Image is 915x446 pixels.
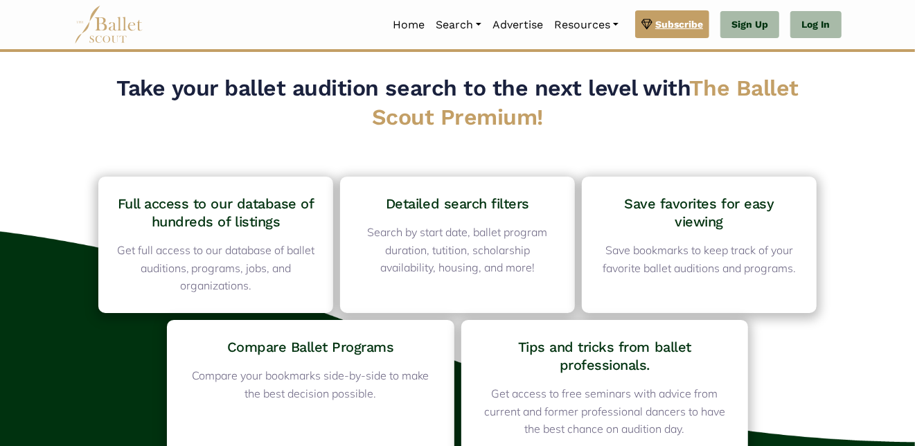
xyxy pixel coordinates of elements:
[655,17,703,32] span: Subscribe
[91,74,824,132] h2: Take your ballet audition search to the next level with
[185,338,436,356] h4: Compare Ballet Programs
[600,242,799,277] p: Save bookmarks to keep track of your favorite ballet auditions and programs.
[116,195,315,231] h4: Full access to our database of hundreds of listings
[790,11,841,39] a: Log In
[641,17,652,32] img: gem.svg
[387,10,430,39] a: Home
[358,224,557,277] p: Search by start date, ballet program duration, tutition, scholarship availability, housing, and m...
[185,367,436,402] p: Compare your bookmarks side-by-side to make the best decision possible.
[600,195,799,231] h4: Save favorites for easy viewing
[430,10,487,39] a: Search
[116,242,315,295] p: Get full access to our database of ballet auditions, programs, jobs, and organizations.
[720,11,779,39] a: Sign Up
[358,195,557,213] h4: Detailed search filters
[487,10,549,39] a: Advertise
[549,10,624,39] a: Resources
[479,338,731,374] h4: Tips and tricks from ballet professionals.
[479,385,731,438] p: Get access to free seminars with advice from current and former professional dancers to have the ...
[635,10,709,38] a: Subscribe
[372,75,799,130] span: The Ballet Scout Premium!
